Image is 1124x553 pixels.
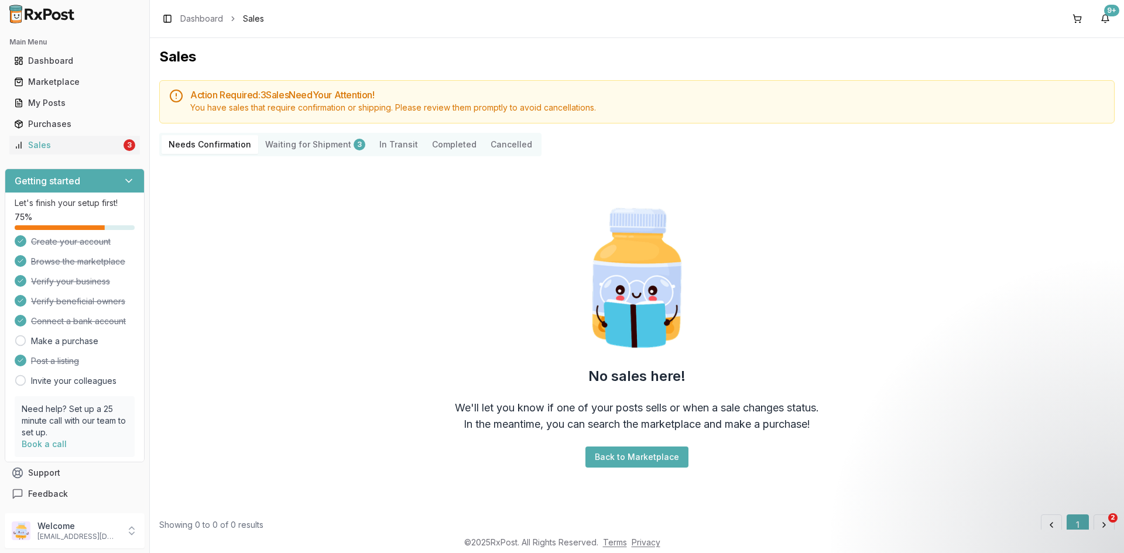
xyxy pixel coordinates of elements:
[5,462,145,483] button: Support
[632,537,660,547] a: Privacy
[372,135,425,154] button: In Transit
[14,55,135,67] div: Dashboard
[22,403,128,438] p: Need help? Set up a 25 minute call with our team to set up.
[31,355,79,367] span: Post a listing
[31,256,125,267] span: Browse the marketplace
[354,139,365,150] div: 3
[1096,9,1115,28] button: 9+
[124,139,135,151] div: 3
[455,400,819,416] div: We'll let you know if one of your posts sells or when a sale changes status.
[5,136,145,154] button: Sales3
[31,236,111,248] span: Create your account
[159,519,263,531] div: Showing 0 to 0 of 0 results
[159,47,1115,66] h1: Sales
[37,520,119,532] p: Welcome
[1084,513,1112,541] iframe: Intercom live chat
[5,94,145,112] button: My Posts
[5,115,145,133] button: Purchases
[14,139,121,151] div: Sales
[484,135,539,154] button: Cancelled
[15,211,32,223] span: 75 %
[15,174,80,188] h3: Getting started
[243,13,264,25] span: Sales
[180,13,264,25] nav: breadcrumb
[14,118,135,130] div: Purchases
[1067,514,1089,535] button: 1
[425,135,484,154] button: Completed
[5,73,145,91] button: Marketplace
[31,276,110,287] span: Verify your business
[31,375,116,387] a: Invite your colleagues
[15,197,135,209] p: Let's finish your setup first!
[9,71,140,92] a: Marketplace
[190,102,1105,114] div: You have sales that require confirmation or shipping. Please review them promptly to avoid cancel...
[562,203,712,353] img: Smart Pill Bottle
[31,335,98,347] a: Make a purchase
[14,97,135,109] div: My Posts
[5,51,145,70] button: Dashboard
[9,50,140,71] a: Dashboard
[588,367,686,386] h2: No sales here!
[37,532,119,541] p: [EMAIL_ADDRESS][DOMAIN_NAME]
[5,483,145,504] button: Feedback
[12,521,30,540] img: User avatar
[464,416,810,432] div: In the meantime, you can search the marketplace and make a purchase!
[585,446,688,468] button: Back to Marketplace
[9,114,140,135] a: Purchases
[9,37,140,47] h2: Main Menu
[22,439,67,449] a: Book a call
[5,5,80,23] img: RxPost Logo
[31,296,125,307] span: Verify beneficial owners
[1104,5,1119,16] div: 9+
[1108,513,1118,523] span: 2
[603,537,627,547] a: Terms
[31,315,126,327] span: Connect a bank account
[258,135,372,154] button: Waiting for Shipment
[180,13,223,25] a: Dashboard
[28,488,68,500] span: Feedback
[9,135,140,156] a: Sales3
[14,76,135,88] div: Marketplace
[190,90,1105,99] h5: Action Required: 3 Sale s Need Your Attention!
[162,135,258,154] button: Needs Confirmation
[9,92,140,114] a: My Posts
